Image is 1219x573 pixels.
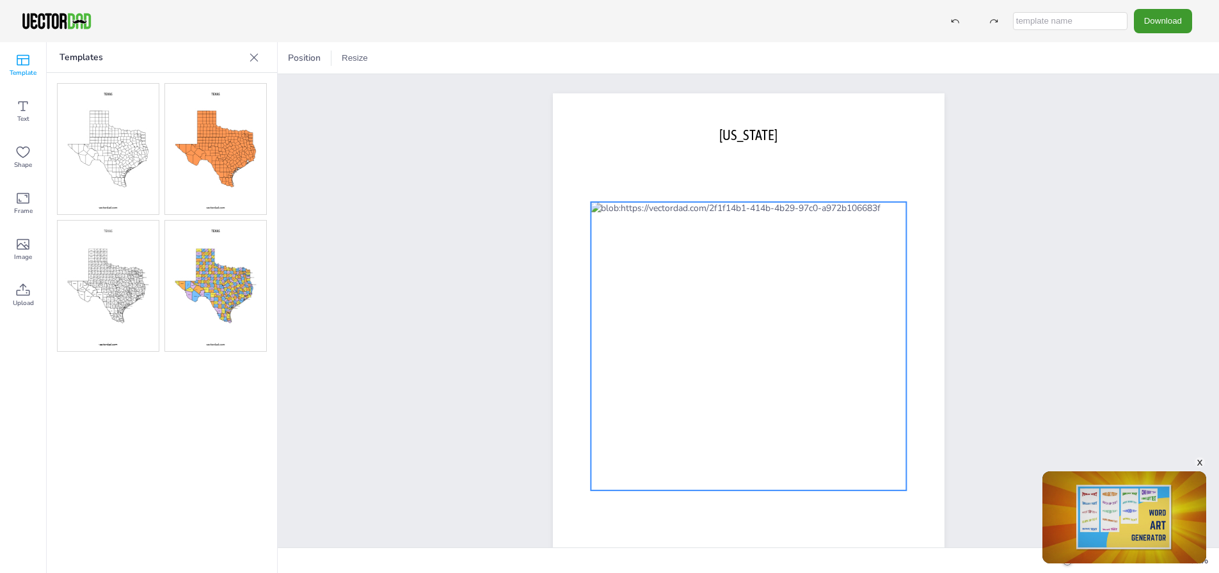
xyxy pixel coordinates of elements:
span: [US_STATE] [719,127,777,143]
img: txcm-mc.jpg [165,221,266,351]
button: Resize [337,48,373,68]
input: template name [1013,12,1127,30]
button: Download [1134,9,1192,33]
span: Upload [13,298,34,308]
span: Template [10,68,36,78]
p: Templates [60,42,244,73]
span: Shape [14,160,32,170]
span: Position [285,52,323,64]
span: Frame [14,206,33,216]
img: txcm-l.jpg [58,221,159,351]
span: Image [14,252,32,262]
img: txcm-cb.jpg [165,84,266,214]
img: VectorDad-1.png [20,12,93,31]
span: Text [17,114,29,124]
img: txcm-bo.jpg [58,84,159,214]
